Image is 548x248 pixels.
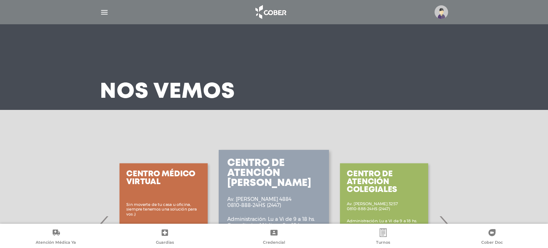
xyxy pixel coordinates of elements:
span: Guardias [156,240,174,246]
a: Cober Doc [437,228,547,247]
a: Atención Médica Ya [1,228,111,247]
a: Credencial [219,228,329,247]
a: Guardias [111,228,220,247]
h3: Nos vemos [100,83,235,101]
p: Av. [PERSON_NAME] 4884 0810-888-24HS (2447) [227,196,291,208]
img: Cober_menu-lines-white.svg [100,8,109,17]
span: Turnos [376,240,390,246]
span: Cober Doc [481,240,503,246]
span: Credencial [263,240,285,246]
img: logo_cober_home-white.png [252,4,289,21]
p: Administración: Lu a Vi de 9 a 18 hs. Consultorios Médicos: 9 a 18 hs. [227,216,315,228]
h3: Centro de Atención [PERSON_NAME] [227,158,320,188]
span: Previous [97,206,111,244]
a: Turnos [329,228,438,247]
img: profile-placeholder.svg [435,5,448,19]
span: Next [437,206,451,244]
span: Atención Médica Ya [36,240,76,246]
